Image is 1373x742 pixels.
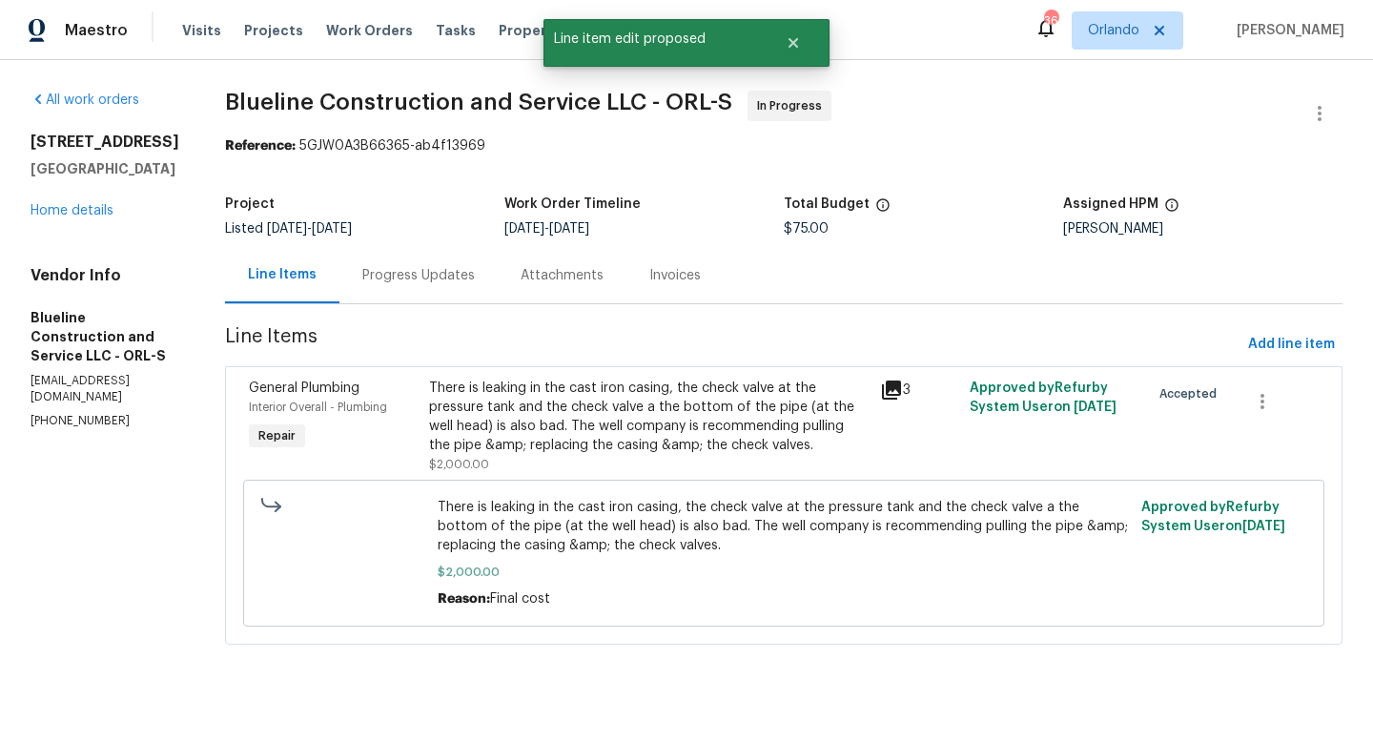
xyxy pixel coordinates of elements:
[504,197,641,211] h5: Work Order Timeline
[31,266,179,285] h4: Vendor Info
[1164,197,1179,222] span: The hpm assigned to this work order.
[267,222,307,236] span: [DATE]
[1141,501,1285,533] span: Approved by Refurby System User on
[1242,520,1285,533] span: [DATE]
[249,402,387,413] span: Interior Overall - Plumbing
[1074,401,1117,414] span: [DATE]
[31,308,179,365] h5: Blueline Construction and Service LLC - ORL-S
[504,222,589,236] span: -
[429,379,869,455] div: There is leaking in the cast iron casing, the check valve at the pressure tank and the check valv...
[429,459,489,470] span: $2,000.00
[970,381,1117,414] span: Approved by Refurby System User on
[31,373,179,405] p: [EMAIL_ADDRESS][DOMAIN_NAME]
[490,592,550,606] span: Final cost
[438,592,490,606] span: Reason:
[326,21,413,40] span: Work Orders
[248,265,317,284] div: Line Items
[1044,11,1057,31] div: 36
[31,93,139,107] a: All work orders
[438,498,1131,555] span: There is leaking in the cast iron casing, the check valve at the pressure tank and the check valv...
[784,197,870,211] h5: Total Budget
[1240,327,1342,362] button: Add line item
[757,96,830,115] span: In Progress
[251,426,303,445] span: Repair
[543,19,762,59] span: Line item edit proposed
[225,197,275,211] h5: Project
[225,136,1342,155] div: 5GJW0A3B66365-ab4f13969
[312,222,352,236] span: [DATE]
[438,563,1131,582] span: $2,000.00
[182,21,221,40] span: Visits
[521,266,604,285] div: Attachments
[267,222,352,236] span: -
[875,197,891,222] span: The total cost of line items that have been proposed by Opendoor. This sum includes line items th...
[31,133,179,152] h2: [STREET_ADDRESS]
[549,222,589,236] span: [DATE]
[244,21,303,40] span: Projects
[1248,333,1335,357] span: Add line item
[31,413,179,429] p: [PHONE_NUMBER]
[225,139,296,153] b: Reference:
[249,381,359,395] span: General Plumbing
[649,266,701,285] div: Invoices
[31,159,179,178] h5: [GEOGRAPHIC_DATA]
[225,222,352,236] span: Listed
[65,21,128,40] span: Maestro
[362,266,475,285] div: Progress Updates
[436,24,476,37] span: Tasks
[784,222,829,236] span: $75.00
[499,21,573,40] span: Properties
[225,327,1240,362] span: Line Items
[1088,21,1139,40] span: Orlando
[31,204,113,217] a: Home details
[504,222,544,236] span: [DATE]
[1063,222,1342,236] div: [PERSON_NAME]
[762,24,825,62] button: Close
[880,379,958,402] div: 3
[1063,197,1158,211] h5: Assigned HPM
[1229,21,1344,40] span: [PERSON_NAME]
[1159,384,1224,403] span: Accepted
[225,91,732,113] span: Blueline Construction and Service LLC - ORL-S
